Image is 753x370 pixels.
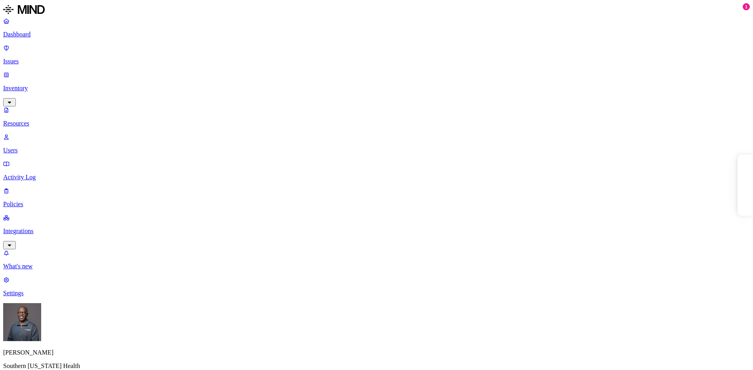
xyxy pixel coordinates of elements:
a: Activity Log [3,160,750,181]
a: Dashboard [3,17,750,38]
p: Policies [3,201,750,208]
a: Issues [3,44,750,65]
a: Users [3,133,750,154]
a: Inventory [3,71,750,105]
p: Integrations [3,228,750,235]
a: Integrations [3,214,750,248]
a: Resources [3,106,750,127]
p: Southern [US_STATE] Health [3,362,750,370]
a: Settings [3,276,750,297]
p: Issues [3,58,750,65]
a: What's new [3,249,750,270]
p: Settings [3,290,750,297]
a: MIND [3,3,750,17]
p: Inventory [3,85,750,92]
p: Resources [3,120,750,127]
p: Activity Log [3,174,750,181]
div: 1 [743,3,750,10]
p: Users [3,147,750,154]
p: Dashboard [3,31,750,38]
img: Gregory Thomas [3,303,41,341]
img: MIND [3,3,45,16]
a: Policies [3,187,750,208]
p: What's new [3,263,750,270]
